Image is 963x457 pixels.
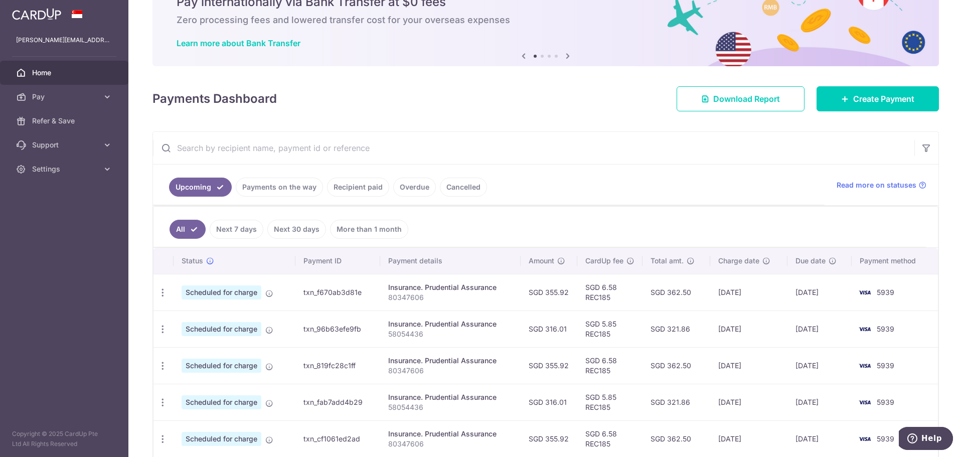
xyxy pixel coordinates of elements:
span: Total amt. [651,256,684,266]
span: Help [23,7,43,16]
p: 80347606 [388,292,513,302]
td: SGD 5.85 REC185 [577,311,643,347]
td: SGD 316.01 [521,384,577,420]
img: Bank Card [855,360,875,372]
a: More than 1 month [330,220,408,239]
p: 80347606 [388,366,513,376]
span: Support [32,140,98,150]
span: Due date [795,256,826,266]
span: Scheduled for charge [182,285,261,299]
span: Home [32,68,98,78]
a: Download Report [677,86,805,111]
a: Payments on the way [236,178,323,197]
td: SGD 355.92 [521,274,577,311]
span: Status [182,256,203,266]
div: Insurance. Prudential Assurance [388,392,513,402]
span: 5939 [877,361,894,370]
p: 58054436 [388,329,513,339]
span: Read more on statuses [837,180,916,190]
a: Recipient paid [327,178,389,197]
span: Pay [32,92,98,102]
div: Insurance. Prudential Assurance [388,429,513,439]
span: Scheduled for charge [182,395,261,409]
td: txn_cf1061ed2ad [295,420,380,457]
th: Payment ID [295,248,380,274]
img: Bank Card [855,286,875,298]
p: 80347606 [388,439,513,449]
img: Bank Card [855,396,875,408]
span: 5939 [877,288,894,296]
td: [DATE] [787,311,852,347]
img: Bank Card [855,323,875,335]
td: SGD 355.92 [521,420,577,457]
p: [PERSON_NAME][EMAIL_ADDRESS][DOMAIN_NAME] [16,35,112,45]
input: Search by recipient name, payment id or reference [153,132,914,164]
td: txn_fab7add4b29 [295,384,380,420]
img: CardUp [12,8,61,20]
td: [DATE] [710,274,787,311]
a: Overdue [393,178,436,197]
td: SGD 355.92 [521,347,577,384]
img: Bank Card [855,433,875,445]
td: SGD 5.85 REC185 [577,384,643,420]
a: Cancelled [440,178,487,197]
td: [DATE] [710,311,787,347]
td: [DATE] [710,420,787,457]
span: Refer & Save [32,116,98,126]
td: [DATE] [787,420,852,457]
td: SGD 316.01 [521,311,577,347]
h6: Zero processing fees and lowered transfer cost for your overseas expenses [177,14,915,26]
span: Charge date [718,256,759,266]
span: Amount [529,256,554,266]
a: Create Payment [817,86,939,111]
td: SGD 362.50 [643,274,710,311]
span: Scheduled for charge [182,432,261,446]
span: Scheduled for charge [182,322,261,336]
a: Upcoming [169,178,232,197]
a: Read more on statuses [837,180,926,190]
span: 5939 [877,325,894,333]
span: Download Report [713,93,780,105]
h4: Payments Dashboard [152,90,277,108]
a: Next 7 days [210,220,263,239]
span: Settings [32,164,98,174]
span: CardUp fee [585,256,623,266]
td: txn_819fc28c1ff [295,347,380,384]
td: SGD 321.86 [643,311,710,347]
span: 5939 [877,398,894,406]
iframe: Opens a widget where you can find more information [899,427,953,452]
td: SGD 362.50 [643,347,710,384]
td: SGD 6.58 REC185 [577,420,643,457]
td: SGD 6.58 REC185 [577,274,643,311]
td: SGD 6.58 REC185 [577,347,643,384]
td: [DATE] [710,347,787,384]
div: Insurance. Prudential Assurance [388,282,513,292]
a: Learn more about Bank Transfer [177,38,300,48]
td: [DATE] [787,384,852,420]
p: 58054436 [388,402,513,412]
span: Create Payment [853,93,914,105]
th: Payment method [852,248,938,274]
div: Insurance. Prudential Assurance [388,319,513,329]
span: 5939 [877,434,894,443]
span: Scheduled for charge [182,359,261,373]
div: Insurance. Prudential Assurance [388,356,513,366]
td: SGD 362.50 [643,420,710,457]
a: Next 30 days [267,220,326,239]
td: [DATE] [710,384,787,420]
td: txn_f670ab3d81e [295,274,380,311]
td: [DATE] [787,347,852,384]
td: SGD 321.86 [643,384,710,420]
th: Payment details [380,248,521,274]
td: txn_96b63efe9fb [295,311,380,347]
td: [DATE] [787,274,852,311]
a: All [170,220,206,239]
